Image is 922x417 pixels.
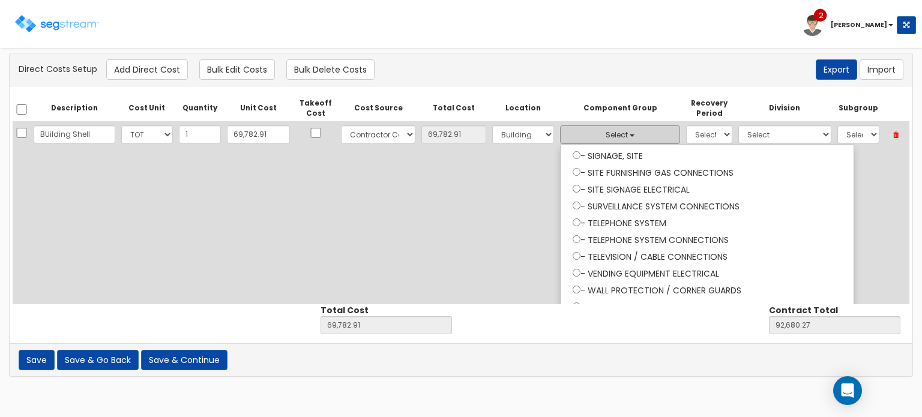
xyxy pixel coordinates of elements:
[573,218,580,226] input: - TELEPHONE SYSTEM
[489,95,557,122] th: Location
[573,269,580,277] input: - VENDING EQUIPMENT ELECTRICAL
[141,350,227,370] button: Save & Continue
[816,59,857,80] button: Export
[557,95,683,122] th: Component Group
[819,10,824,22] span: 2
[606,130,628,140] span: Select
[321,304,369,316] b: Total Cost
[573,151,580,159] input: - SIGNAGE, SITE
[683,95,735,122] th: Recovery Period
[224,95,294,122] th: Unit Cost
[118,95,175,122] th: Cost Unit
[561,231,854,248] label: - TELEPHONE SYSTEM CONNECTIONS
[561,248,854,265] label: - TELEVISION / CABLE CONNECTIONS
[19,59,903,80] div: Direct Costs Setup
[199,59,275,80] button: Bulk Edit Costs
[561,281,854,298] label: - WALL PROTECTION / CORNER GUARDS
[769,304,838,316] b: Contract Total
[573,185,580,193] input: - SITE SIGNAGE ELECTRICAL
[561,265,854,281] label: - VENDING EQUIPMENT ELECTRICAL
[834,95,882,122] th: Subgroup
[418,95,489,122] th: Total Cost
[561,147,854,164] label: - SIGNAGE, SITE
[833,376,862,405] div: Open Intercom Messenger
[573,202,580,209] input: - SURVEILLANCE SYSTEM CONNECTIONS
[561,298,854,315] label: - WASH BAY ELECTRICAL
[802,15,823,36] img: avatar.png
[293,95,338,122] th: Takeoff Cost
[561,197,854,214] label: - SURVEILLANCE SYSTEM CONNECTIONS
[338,95,418,122] th: Cost Source
[735,95,834,122] th: Division
[573,235,580,243] input: - TELEPHONE SYSTEM CONNECTIONS
[19,350,55,370] button: Save
[57,350,139,370] button: Save & Go Back
[561,181,854,197] label: - SITE SIGNAGE ELECTRICAL
[573,286,580,293] input: - WALL PROTECTION / CORNER GUARDS
[560,125,680,144] button: Select
[561,164,854,181] label: - SITE FURNISHING GAS CONNECTIONS
[15,15,99,32] img: logo.png
[176,95,224,122] th: Quantity
[573,252,580,260] input: - TELEVISION / CABLE CONNECTIONS
[106,59,188,80] button: Add Direct Cost
[860,59,903,80] button: Import
[31,95,118,122] th: Description
[573,168,580,176] input: - SITE FURNISHING GAS CONNECTIONS
[286,59,375,80] button: Bulk Delete Costs
[831,20,887,29] b: [PERSON_NAME]
[561,214,854,231] label: - TELEPHONE SYSTEM
[573,302,580,310] input: - WASH BAY ELECTRICAL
